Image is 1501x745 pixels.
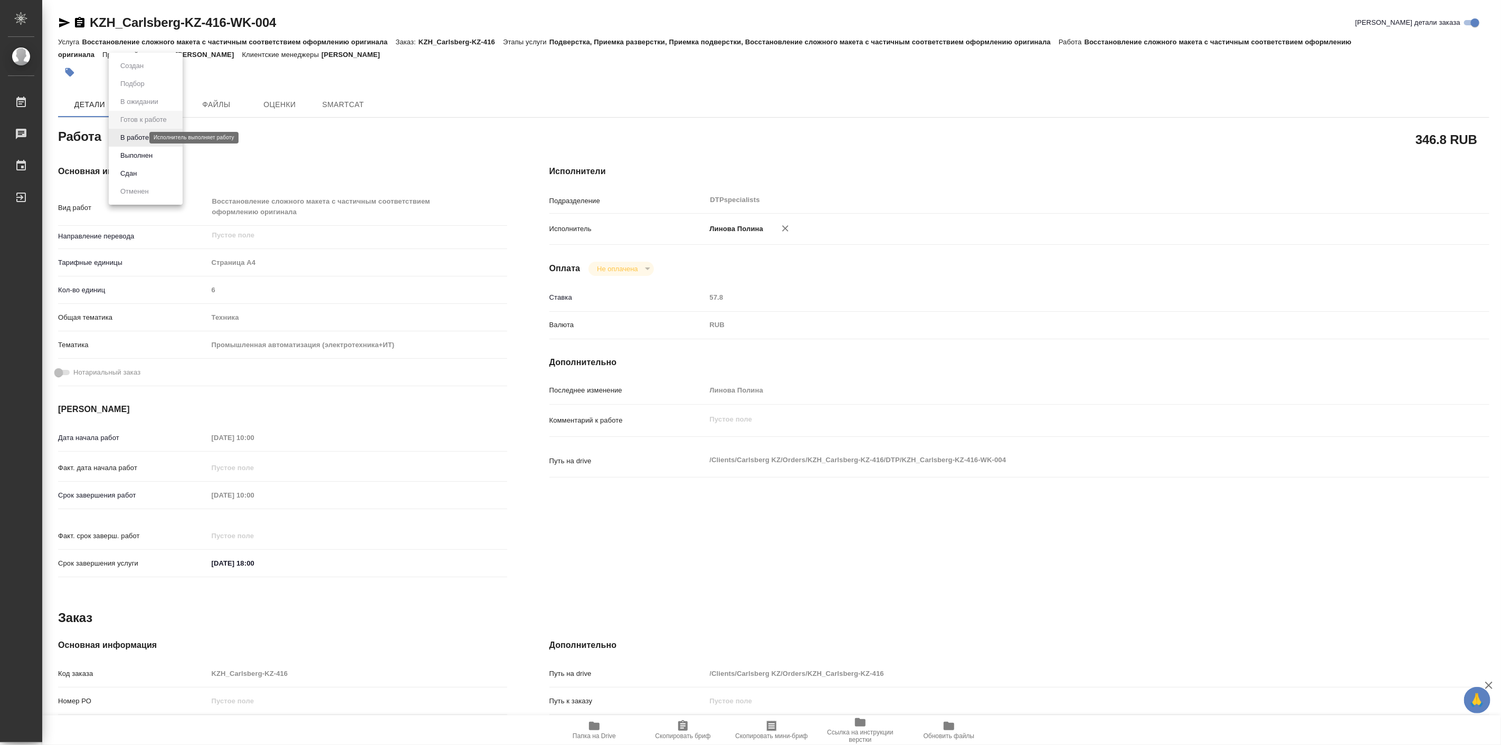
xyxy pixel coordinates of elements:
[117,60,147,72] button: Создан
[117,186,152,197] button: Отменен
[117,168,140,179] button: Сдан
[117,132,152,144] button: В работе
[117,150,156,161] button: Выполнен
[117,96,161,108] button: В ожидании
[117,114,170,126] button: Готов к работе
[117,78,148,90] button: Подбор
